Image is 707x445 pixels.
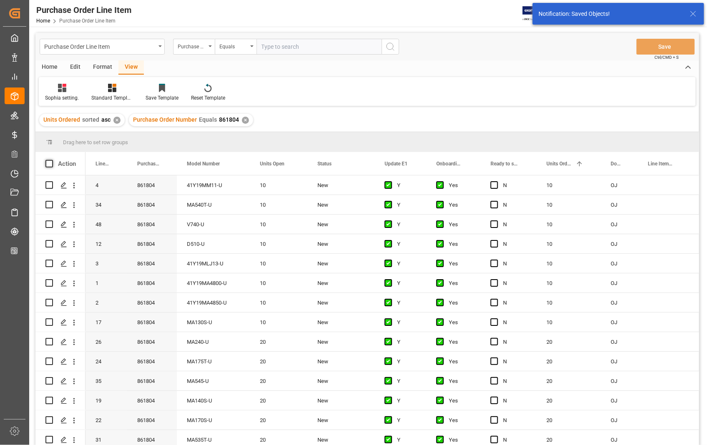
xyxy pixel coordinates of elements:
[44,41,156,51] div: Purchase Order Line Item
[503,411,526,430] div: N
[503,254,526,273] div: N
[385,161,408,167] span: Update E1
[177,371,250,390] div: MA545-U
[250,175,307,195] div: 10
[503,391,526,410] div: N
[503,235,526,254] div: N
[536,332,601,351] div: 20
[177,195,250,214] div: MA540T-U
[101,116,111,123] span: asc
[611,161,621,167] span: Doc Type
[127,312,177,332] div: 861804
[397,352,416,371] div: Y
[86,273,127,292] div: 1
[250,293,307,312] div: 10
[35,215,86,234] div: Press SPACE to select this row.
[601,332,638,351] div: OJ
[215,39,257,55] button: open menu
[35,273,86,293] div: Press SPACE to select this row.
[177,332,250,351] div: MA240-U
[536,391,601,410] div: 20
[449,332,470,352] div: Yes
[35,195,86,215] div: Press SPACE to select this row.
[250,195,307,214] div: 10
[86,312,127,332] div: 17
[601,410,638,430] div: OJ
[177,234,250,253] div: D510-U
[397,254,416,273] div: Y
[536,410,601,430] div: 20
[503,215,526,234] div: N
[127,254,177,273] div: 861804
[118,60,144,75] div: View
[40,39,165,55] button: open menu
[601,215,638,234] div: OJ
[536,352,601,371] div: 20
[187,161,220,167] span: Model Number
[601,352,638,371] div: OJ
[43,116,80,123] span: Units Ordered
[503,332,526,352] div: N
[86,175,127,195] div: 4
[536,273,601,292] div: 10
[191,94,225,102] div: Reset Template
[449,195,470,215] div: Yes
[449,176,470,195] div: Yes
[35,254,86,273] div: Press SPACE to select this row.
[82,116,99,123] span: sorted
[397,411,416,430] div: Y
[250,391,307,410] div: 20
[219,41,248,50] div: Equals
[648,161,674,167] span: Line Items Code
[317,254,365,273] div: New
[449,372,470,391] div: Yes
[35,234,86,254] div: Press SPACE to select this row.
[35,371,86,391] div: Press SPACE to select this row.
[257,39,382,55] input: Type to search
[36,4,131,16] div: Purchase Order Line Item
[177,273,250,292] div: 41Y19MA4800-U
[317,215,365,234] div: New
[397,372,416,391] div: Y
[137,161,159,167] span: Purchase Order Number
[317,293,365,312] div: New
[250,254,307,273] div: 10
[86,371,127,390] div: 35
[449,254,470,273] div: Yes
[45,94,79,102] div: Sophia setting.
[177,254,250,273] div: 41Y19MLJ13-U
[601,234,638,253] div: OJ
[317,235,365,254] div: New
[397,195,416,215] div: Y
[35,410,86,430] div: Press SPACE to select this row.
[127,371,177,390] div: 861804
[317,372,365,391] div: New
[503,195,526,215] div: N
[35,293,86,312] div: Press SPACE to select this row.
[536,371,601,390] div: 20
[146,94,179,102] div: Save Template
[86,410,127,430] div: 22
[397,313,416,332] div: Y
[317,352,365,371] div: New
[601,175,638,195] div: OJ
[177,293,250,312] div: 41Y19MA4850-U
[397,293,416,312] div: Y
[177,215,250,234] div: V740-U
[86,215,127,234] div: 48
[397,235,416,254] div: Y
[655,54,679,60] span: Ctrl/CMD + S
[250,371,307,390] div: 20
[35,391,86,410] div: Press SPACE to select this row.
[127,293,177,312] div: 861804
[317,274,365,293] div: New
[637,39,695,55] button: Save
[127,391,177,410] div: 861804
[382,39,399,55] button: search button
[536,254,601,273] div: 10
[127,234,177,253] div: 861804
[317,391,365,410] div: New
[536,293,601,312] div: 10
[35,352,86,371] div: Press SPACE to select this row.
[397,274,416,293] div: Y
